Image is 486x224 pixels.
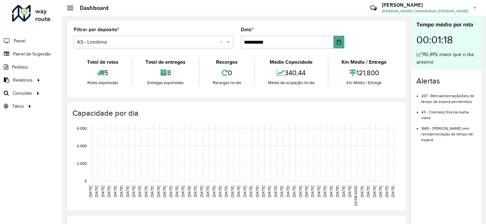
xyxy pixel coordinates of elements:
[134,80,197,86] div: Entregas exportadas
[391,186,395,197] text: [DATE]
[119,186,123,197] text: [DATE]
[261,186,265,197] text: [DATE]
[201,58,253,66] div: Recargas
[416,76,476,86] h4: Alertas
[134,58,197,66] div: Total de entregas
[77,126,87,130] text: 6,000
[12,64,28,70] span: Pedidos
[310,186,314,197] text: [DATE]
[330,58,398,66] div: Km Médio / Entrega
[421,88,476,105] li: 207 - Retroalimentação(ões) de tempo de espera pendente(s)
[385,186,389,197] text: [DATE]
[88,186,92,197] text: [DATE]
[187,186,191,197] text: [DATE]
[13,77,33,83] span: Relatórios
[125,186,130,197] text: [DATE]
[13,51,51,57] span: Painel de Sugestão
[416,20,476,29] div: Tempo médio por rota
[267,186,271,197] text: [DATE]
[77,144,87,148] text: 4,000
[382,8,469,14] span: [PERSON_NAME] CAMARINHA [PERSON_NAME]
[335,186,339,197] text: [DATE]
[273,186,278,197] text: [DATE]
[74,26,119,33] label: Filtrar por depósito
[12,103,24,110] span: Tático
[236,186,240,197] text: [DATE]
[249,186,253,197] text: [DATE]
[372,186,376,197] text: [DATE]
[132,186,136,197] text: [DATE]
[329,186,333,197] text: [DATE]
[421,121,476,143] li: 1685 - [PERSON_NAME] sem retroalimentação de tempo de espera
[14,38,25,44] span: Painel
[421,105,476,121] li: 43 - Cliente(s) fora da malha viária
[13,90,32,97] span: Consultas
[138,186,142,197] text: [DATE]
[256,80,326,86] div: Média de ocupação no dia
[75,66,130,80] div: 5
[220,38,225,46] span: Clear all
[378,186,382,197] text: [DATE]
[334,36,344,48] button: Choose Date
[230,186,234,197] text: [DATE]
[181,186,185,197] text: [DATE]
[348,186,352,197] text: [DATE]
[382,2,469,8] h3: [PERSON_NAME]
[360,186,364,197] text: [DATE]
[416,51,476,66] div: 110,81% maior que o dia anterior
[292,186,296,197] text: [DATE]
[113,186,117,197] text: [DATE]
[150,186,154,197] text: [DATE]
[224,186,228,197] text: [DATE]
[243,186,247,197] text: [DATE]
[255,186,259,197] text: [DATE]
[206,186,210,197] text: [DATE]
[330,80,398,86] div: Km Médio / Entrega
[77,161,87,165] text: 2,000
[107,186,111,197] text: [DATE]
[341,186,346,197] text: [DATE]
[75,80,130,86] div: Rotas exportadas
[416,29,476,51] div: 00:01:18
[256,58,326,66] div: Média Capacidade
[169,186,173,197] text: [DATE]
[304,186,308,197] text: [DATE]
[156,186,160,197] text: [DATE]
[367,1,380,15] a: Contato Rápido
[354,186,358,206] text: 23/08/2025
[101,186,105,197] text: [DATE]
[72,109,400,118] h4: Capacidade por dia
[256,66,326,80] div: 340,44
[193,186,197,197] text: [DATE]
[212,186,216,197] text: [DATE]
[84,179,87,183] text: 0
[75,58,130,66] div: Total de rotas
[94,186,98,197] text: [DATE]
[134,66,197,80] div: 8
[201,80,253,86] div: Recargas no dia
[175,186,179,197] text: [DATE]
[286,186,290,197] text: [DATE]
[366,186,370,197] text: [DATE]
[280,186,284,197] text: [DATE]
[323,186,327,197] text: [DATE]
[199,186,204,197] text: [DATE]
[298,186,302,197] text: [DATE]
[317,186,321,197] text: [DATE]
[73,4,109,11] h2: Dashboard
[201,66,253,80] div: 0
[144,186,148,197] text: [DATE]
[241,26,253,33] label: Data
[218,186,222,197] text: [DATE]
[162,186,166,197] text: [DATE]
[330,66,398,80] div: 121,800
